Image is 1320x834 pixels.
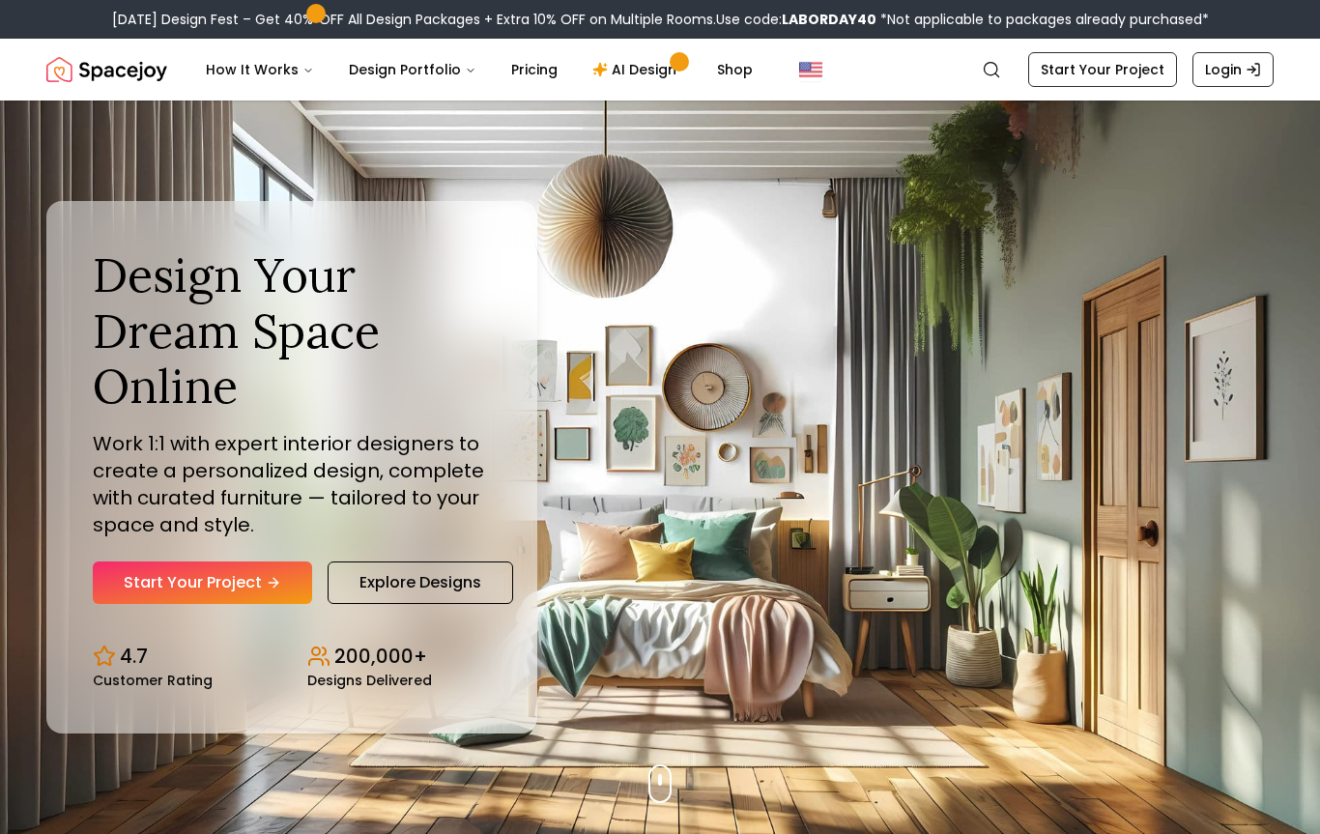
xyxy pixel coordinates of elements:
[334,643,427,670] p: 200,000+
[702,50,768,89] a: Shop
[1192,52,1274,87] a: Login
[333,50,492,89] button: Design Portfolio
[190,50,330,89] button: How It Works
[93,627,491,687] div: Design stats
[577,50,698,89] a: AI Design
[93,561,312,604] a: Start Your Project
[1028,52,1177,87] a: Start Your Project
[120,643,148,670] p: 4.7
[93,247,491,415] h1: Design Your Dream Space Online
[782,10,876,29] b: LABORDAY40
[328,561,513,604] a: Explore Designs
[307,674,432,687] small: Designs Delivered
[716,10,876,29] span: Use code:
[93,674,213,687] small: Customer Rating
[46,50,167,89] img: Spacejoy Logo
[93,430,491,538] p: Work 1:1 with expert interior designers to create a personalized design, complete with curated fu...
[799,58,822,81] img: United States
[190,50,768,89] nav: Main
[496,50,573,89] a: Pricing
[46,50,167,89] a: Spacejoy
[46,39,1274,101] nav: Global
[876,10,1209,29] span: *Not applicable to packages already purchased*
[112,10,1209,29] div: [DATE] Design Fest – Get 40% OFF All Design Packages + Extra 10% OFF on Multiple Rooms.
